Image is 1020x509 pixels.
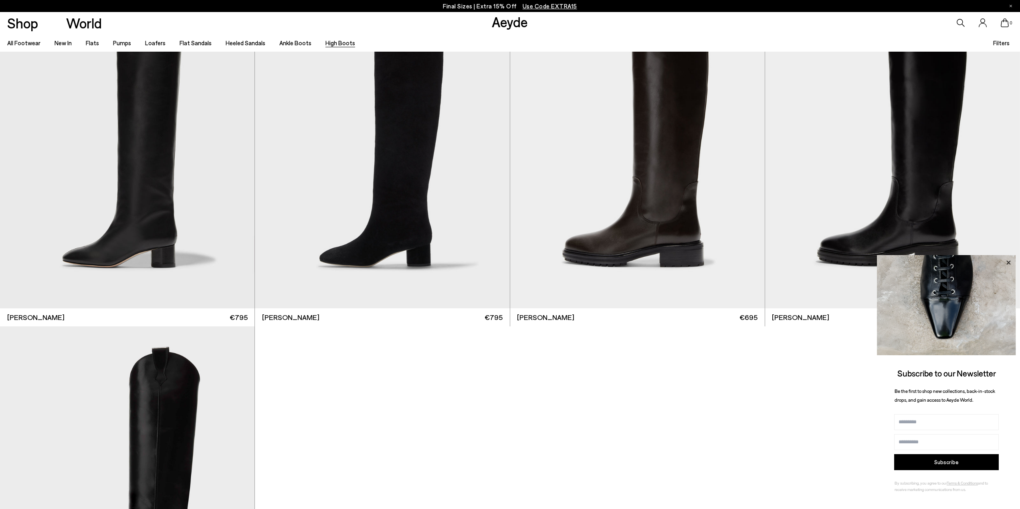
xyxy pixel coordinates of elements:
[947,481,978,485] a: Terms & Conditions
[86,39,99,46] a: Flats
[739,312,757,322] span: €695
[772,312,829,322] span: [PERSON_NAME]
[226,39,265,46] a: Heeled Sandals
[262,312,319,322] span: [PERSON_NAME]
[877,255,1016,355] img: ca3f721fb6ff708a270709c41d776025.jpg
[1009,21,1013,25] span: 0
[765,308,1020,326] a: [PERSON_NAME] €695
[443,1,577,11] p: Final Sizes | Extra 15% Off
[1001,18,1009,27] a: 0
[894,454,999,470] button: Subscribe
[7,16,38,30] a: Shop
[279,39,311,46] a: Ankle Boots
[180,39,212,46] a: Flat Sandals
[145,39,166,46] a: Loafers
[517,312,574,322] span: [PERSON_NAME]
[7,312,65,322] span: [PERSON_NAME]
[7,39,40,46] a: All Footwear
[325,39,355,46] a: High Boots
[895,481,947,485] span: By subscribing, you agree to our
[895,388,995,403] span: Be the first to shop new collections, back-in-stock drops, and gain access to Aeyde World.
[993,39,1010,46] span: Filters
[492,13,528,30] a: Aeyde
[66,16,102,30] a: World
[55,39,72,46] a: New In
[113,39,131,46] a: Pumps
[255,308,509,326] a: [PERSON_NAME] €795
[485,312,503,322] span: €795
[510,308,765,326] a: [PERSON_NAME] €695
[230,312,248,322] span: €795
[523,2,577,10] span: Navigate to /collections/ss25-final-sizes
[897,368,996,378] span: Subscribe to our Newsletter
